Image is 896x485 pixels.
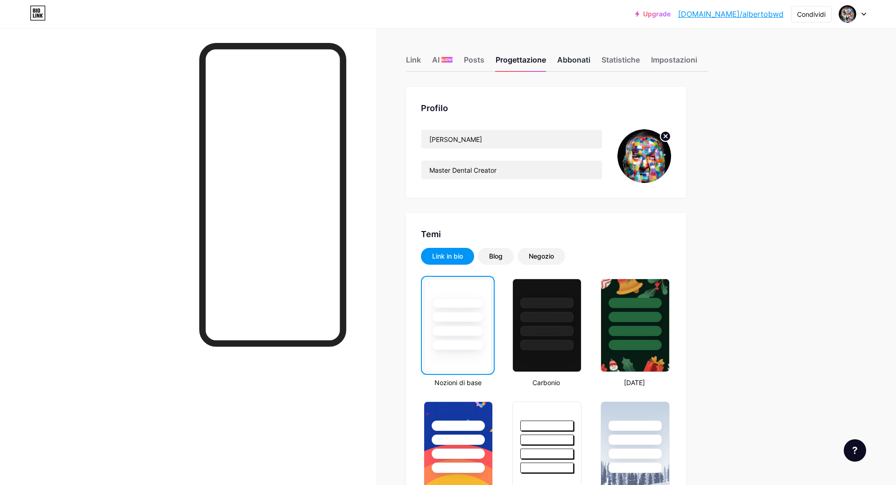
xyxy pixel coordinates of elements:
div: Nozioni di base [421,378,494,387]
img: Alberto Battistelli [617,129,671,183]
div: Link [406,54,421,71]
a: [DOMAIN_NAME]/albertobwd [678,8,784,20]
div: Progettazione [496,54,546,71]
div: Condividi [797,9,826,19]
div: Carbonio [510,378,583,387]
div: Blog [489,252,503,261]
div: Temi [421,228,671,240]
div: Profilo [421,102,671,114]
div: [DATE] [598,378,671,387]
div: Impostazioni [651,54,697,71]
div: Abbonati [557,54,590,71]
input: Bio [421,161,602,179]
img: Alberto Battistelli [839,5,856,23]
input: Nome [421,130,602,148]
a: Upgrade [635,10,671,18]
div: Statistiche [602,54,640,71]
div: Posts [464,54,484,71]
div: Link in bio [432,252,463,261]
div: AI [432,54,453,71]
div: Negozio [529,252,554,261]
span: NUOVO [440,57,454,63]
